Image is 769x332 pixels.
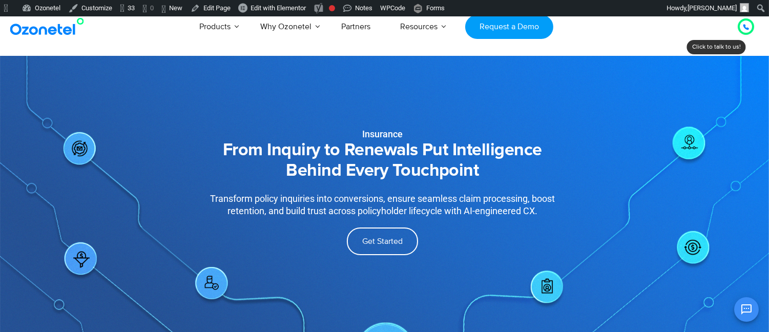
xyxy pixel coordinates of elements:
a: Get Started [347,227,418,255]
a: Request a Demo [465,15,553,39]
span: Edit with Elementor [251,4,306,12]
button: Open chat [734,297,759,322]
h2: From Inquiry to Renewals Put Intelligence Behind Every Touchpoint [170,140,596,181]
div: Insurance [170,130,596,139]
span: Get Started [362,237,403,245]
a: Resources [385,10,452,44]
div: Focus keyphrase not set [329,5,335,11]
a: Why Ozonetel [245,10,326,44]
a: Partners [326,10,385,44]
span: [PERSON_NAME] [688,4,737,12]
div: Transform policy inquiries into conversions, ensure seamless claim processing, boost retention, a... [195,193,570,217]
a: Products [184,10,245,44]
